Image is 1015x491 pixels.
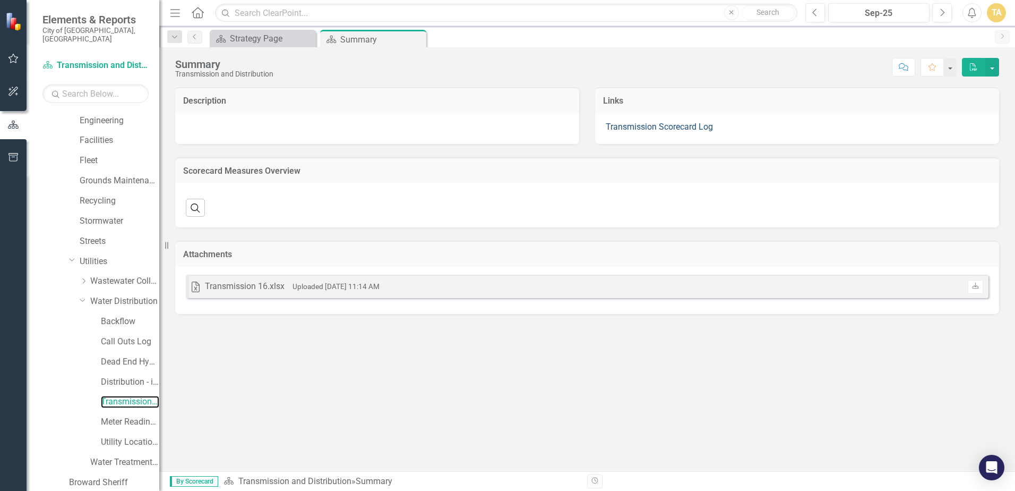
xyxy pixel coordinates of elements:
a: Wastewater Collection [90,275,159,287]
button: Sep-25 [828,3,930,22]
a: Transmission and Distribution [238,476,351,486]
a: Water Treatment Plant [90,456,159,469]
h3: Links [603,96,991,106]
div: Summary [356,476,392,486]
div: Summary [175,58,273,70]
h3: Scorecard Measures Overview [183,166,991,176]
div: Transmission and Distribution [175,70,273,78]
img: ClearPoint Strategy [5,12,24,31]
a: Meter Reading ([PERSON_NAME]) [101,416,159,428]
small: City of [GEOGRAPHIC_DATA], [GEOGRAPHIC_DATA] [42,26,149,44]
a: Transmission and Distribution [42,60,149,72]
a: Strategy Page [212,32,313,45]
span: Elements & Reports [42,13,149,26]
a: Fleet [80,155,159,167]
a: Utilities [80,256,159,268]
a: Utility Location Requests [101,436,159,448]
small: Uploaded [DATE] 11:14 AM [293,282,380,291]
div: Open Intercom Messenger [979,455,1004,480]
span: By Scorecard [170,476,218,487]
a: Stormwater [80,215,159,227]
button: Search [742,5,795,20]
a: Call Outs Log [101,336,159,348]
div: Transmission 16.xlsx [205,281,285,293]
input: Search ClearPoint... [215,4,797,22]
div: Strategy Page [230,32,313,45]
a: Engineering [80,115,159,127]
button: TA [987,3,1006,22]
a: Grounds Maintenance [80,175,159,187]
div: » [223,476,579,488]
a: Transmission Scorecard Log [606,122,713,132]
a: Streets [80,235,159,248]
a: Dead End Hydrant Flushing Log [101,356,159,368]
a: Distribution - inactive scorecard (combined with transmission in [DATE]) [101,376,159,388]
a: Recycling [80,195,159,207]
a: Broward Sheriff [69,477,159,489]
div: Sep-25 [832,7,926,20]
h3: Description [183,96,571,106]
div: Summary [340,33,424,46]
a: Transmission and Distribution [101,396,159,408]
h3: Attachments [183,250,991,259]
a: Water Distribution [90,295,159,308]
a: Backflow [101,316,159,328]
a: Facilities [80,134,159,147]
input: Search Below... [42,84,149,103]
span: Search [756,8,779,16]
